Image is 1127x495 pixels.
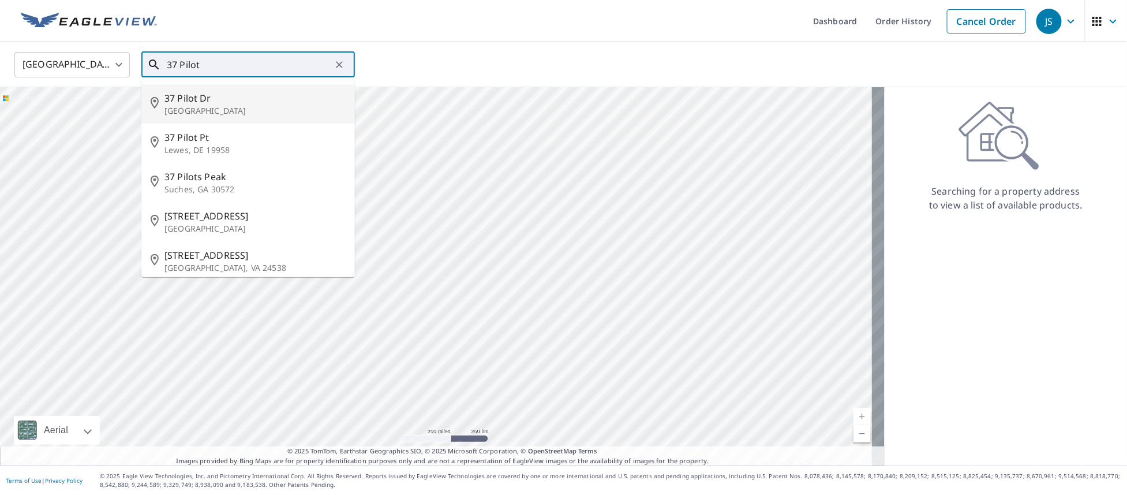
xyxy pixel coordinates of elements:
a: Current Level 5, Zoom In [853,408,871,425]
p: [GEOGRAPHIC_DATA] [164,105,346,117]
button: Clear [331,57,347,73]
a: Cancel Order [947,9,1026,34]
p: © 2025 Eagle View Technologies, Inc. and Pictometry International Corp. All Rights Reserved. Repo... [100,472,1121,489]
div: Aerial [40,416,72,445]
input: Search by address or latitude-longitude [167,49,331,81]
span: [STREET_ADDRESS] [164,209,346,223]
span: [STREET_ADDRESS] [164,248,346,262]
span: 37 Pilot Pt [164,131,346,144]
p: Suches, GA 30572 [164,184,346,195]
p: [GEOGRAPHIC_DATA], VA 24538 [164,262,346,274]
span: 37 Pilots Peak [164,170,346,184]
img: EV Logo [21,13,157,30]
p: | [6,477,83,484]
a: Terms of Use [6,477,42,485]
a: OpenStreetMap [528,446,576,455]
a: Privacy Policy [45,477,83,485]
p: Lewes, DE 19958 [164,144,346,156]
div: Aerial [14,416,100,445]
span: © 2025 TomTom, Earthstar Geographics SIO, © 2025 Microsoft Corporation, © [287,446,597,456]
p: [GEOGRAPHIC_DATA] [164,223,346,235]
a: Terms [578,446,597,455]
div: [GEOGRAPHIC_DATA] [14,49,130,81]
a: Current Level 5, Zoom Out [853,425,871,442]
p: Searching for a property address to view a list of available products. [928,184,1083,212]
span: 37 Pilot Dr [164,91,346,105]
div: JS [1036,9,1062,34]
